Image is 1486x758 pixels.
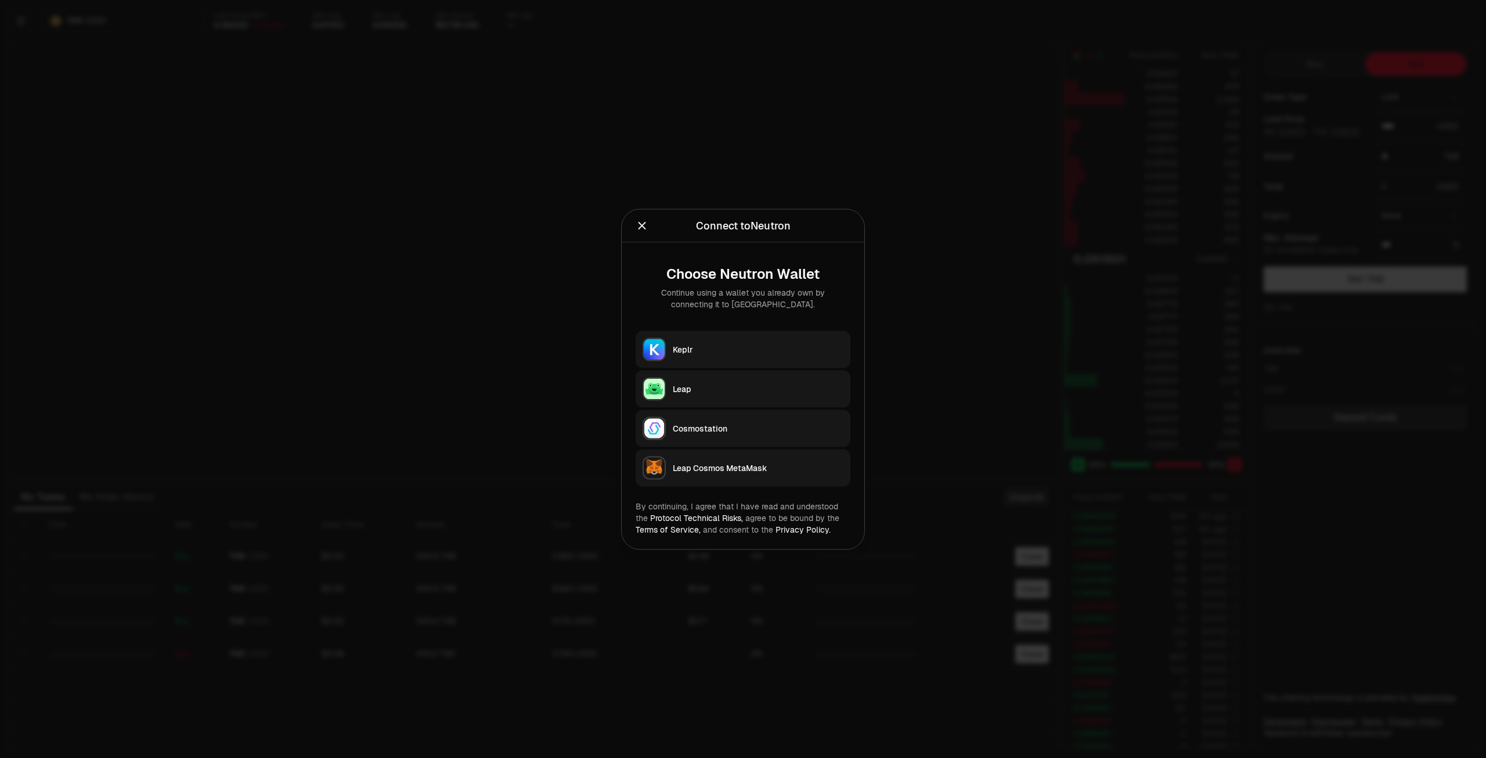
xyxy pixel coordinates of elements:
[636,449,850,486] button: Leap Cosmos MetaMaskLeap Cosmos MetaMask
[636,217,648,233] button: Close
[673,422,843,434] div: Cosmostation
[636,500,850,535] div: By continuing, I agree that I have read and understood the agree to be bound by the and consent t...
[636,330,850,368] button: KeplrKeplr
[645,286,841,310] div: Continue using a wallet you already own by connecting it to [GEOGRAPHIC_DATA].
[673,383,843,394] div: Leap
[673,462,843,473] div: Leap Cosmos MetaMask
[644,418,665,439] img: Cosmostation
[644,339,665,360] img: Keplr
[636,370,850,407] button: LeapLeap
[636,409,850,447] button: CosmostationCosmostation
[776,524,831,534] a: Privacy Policy.
[650,512,743,523] a: Protocol Technical Risks,
[644,378,665,399] img: Leap
[696,217,791,233] div: Connect to Neutron
[636,524,701,534] a: Terms of Service,
[673,343,843,355] div: Keplr
[644,457,665,478] img: Leap Cosmos MetaMask
[645,265,841,282] div: Choose Neutron Wallet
